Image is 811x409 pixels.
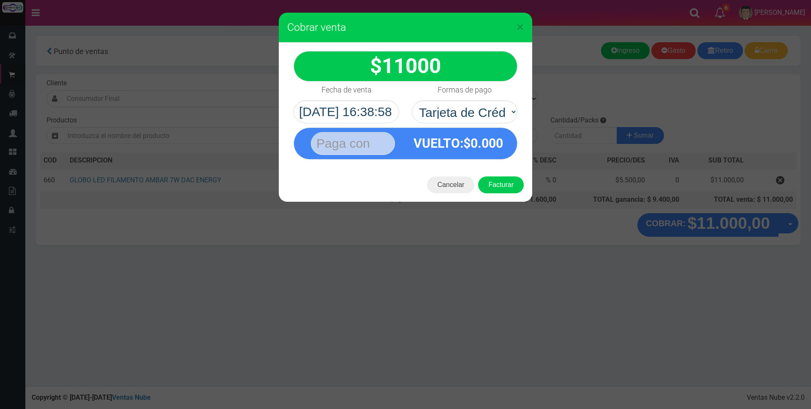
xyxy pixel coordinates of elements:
[438,86,492,94] h4: Formas de pago
[517,19,524,35] span: ×
[321,86,372,94] h4: Fecha de venta
[414,136,503,151] strong: :$
[471,136,503,151] span: 0.000
[427,176,474,193] button: Cancelar
[370,54,441,78] strong: $
[517,20,524,34] button: Close
[382,54,441,78] span: 11000
[287,21,524,34] h3: Cobrar venta
[414,136,460,151] span: VUELTO
[478,176,524,193] button: Facturar
[311,132,395,155] input: Paga con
